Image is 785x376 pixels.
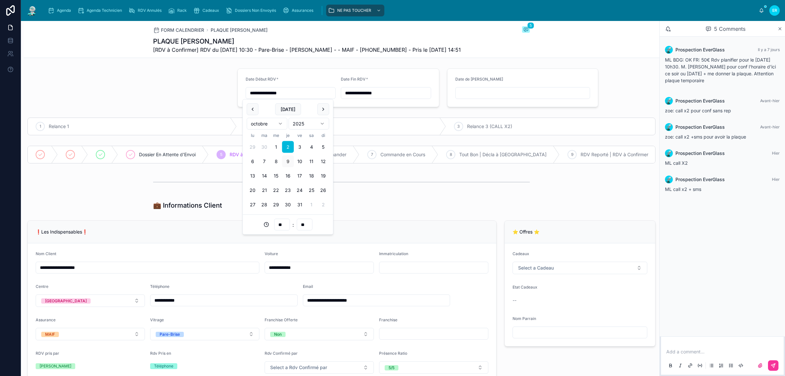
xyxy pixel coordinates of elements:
[247,132,329,211] table: octobre 2025
[294,199,305,211] button: vendredi 31 octobre 2025
[49,123,69,130] span: Relance 1
[513,251,529,256] span: Cadeaux
[270,170,282,182] button: mercredi 15 octobre 2025
[45,298,87,304] div: [GEOGRAPHIC_DATA]
[294,184,305,196] button: vendredi 24 octobre 2025
[246,77,276,82] span: Date Début RDV
[571,152,573,157] span: 9
[282,170,294,182] button: jeudi 16 octobre 2025
[675,176,725,183] span: Prospection EverGlass
[459,151,547,158] span: Tout Bon | Décla à [GEOGRAPHIC_DATA]
[282,199,294,211] button: jeudi 30 octobre 2025
[153,46,461,54] span: [RDV à Confirmer] RDV du [DATE] 10:30 - Pare-Brise - [PERSON_NAME] - - MAIF - [PHONE_NUMBER] - Pr...
[154,363,173,369] div: Téléphone
[665,160,688,166] span: ML call X2
[211,27,268,33] a: PLAQUE [PERSON_NAME]
[270,141,282,153] button: mercredi 1 octobre 2025
[371,152,373,157] span: 7
[36,317,56,322] span: Assurance
[258,170,270,182] button: mardi 14 octobre 2025
[294,141,305,153] button: vendredi 3 octobre 2025
[305,156,317,167] button: samedi 11 octobre 2025
[258,132,270,139] th: mardi
[760,98,780,103] span: Avant-hier
[282,156,294,167] button: Today, jeudi 9 octobre 2025
[150,351,171,356] span: Rdv Pris en
[294,170,305,182] button: vendredi 17 octobre 2025
[522,26,530,34] button: 5
[191,5,224,16] a: Cadeaux
[675,124,725,130] span: Prospection EverGlass
[389,365,394,370] div: 5/5
[337,8,371,13] span: NE PAS TOUCHER
[247,219,329,231] div: :
[177,8,187,13] span: Rack
[40,124,41,129] span: 1
[317,156,329,167] button: dimanche 12 octobre 2025
[270,199,282,211] button: mercredi 29 octobre 2025
[675,150,725,157] span: Prospection EverGlass
[305,199,317,211] button: samedi 1 novembre 2025
[139,151,196,158] span: Dossier En Attente d'Envoi
[265,251,278,256] span: Voiture
[45,332,55,337] div: MAIF
[513,297,516,304] span: --
[230,151,265,158] span: RDV à Confirmer
[235,8,276,13] span: Dossiers Non Envoyés
[36,251,56,256] span: Nom Client
[282,141,294,153] button: jeudi 2 octobre 2025, selected
[247,156,258,167] button: lundi 6 octobre 2025
[281,5,318,16] a: Assurances
[665,56,780,84] p: ML BDG: OK FR: 50€ Rdv planifier pour le [DATE] 10h30. M. [PERSON_NAME] pour conf l'horaire d'ici...
[294,132,305,139] th: vendredi
[247,141,258,153] button: lundi 29 septembre 2025
[258,199,270,211] button: mardi 28 octobre 2025
[160,332,180,337] div: Pare-Brise
[317,141,329,153] button: dimanche 5 octobre 2025
[87,8,122,13] span: Agenda Technicien
[326,5,384,16] a: NE PAS TOUCHER
[258,156,270,167] button: mardi 7 octobre 2025
[153,27,204,33] a: FORM CALENDRIER
[265,328,374,340] button: Select Button
[150,328,259,340] button: Select Button
[26,5,38,16] img: App logo
[57,8,71,13] span: Agenda
[258,184,270,196] button: mardi 21 octobre 2025
[43,3,759,18] div: scrollable content
[282,132,294,139] th: jeudi
[341,77,366,82] span: Date Fin RDV
[153,37,461,46] h1: PLAQUE [PERSON_NAME]
[305,184,317,196] button: samedi 25 octobre 2025
[665,108,731,113] span: zoe: call x2 pour conf sans rep
[202,8,219,13] span: Cadeaux
[675,98,725,104] span: Prospection EverGlass
[317,170,329,182] button: dimanche 19 octobre 2025
[275,103,301,115] button: [DATE]
[305,141,317,153] button: samedi 4 octobre 2025
[772,151,780,156] span: Hier
[153,201,222,210] h1: 💼 Informations Client
[317,132,329,139] th: dimanche
[282,184,294,196] button: jeudi 23 octobre 2025
[758,47,780,52] span: Il y a 7 jours
[581,151,648,158] span: RDV Reporté | RDV à Confirmer
[265,317,298,322] span: Franchise Offerte
[247,170,258,182] button: lundi 13 octobre 2025
[379,351,407,356] span: Présence Ratio
[270,184,282,196] button: mercredi 22 octobre 2025
[518,265,554,271] span: Select a Cadeau
[36,294,145,307] button: Select Button
[379,251,408,256] span: Immatriculation
[270,156,282,167] button: mercredi 8 octobre 2025
[665,186,701,192] span: ML call x2 + sms
[455,77,503,82] span: Date de [PERSON_NAME]
[665,134,746,140] span: zoe: call x2 +sms pour avoir la plaque
[161,27,204,33] span: FORM CALENDRIER
[138,8,162,13] span: RDV Annulés
[36,328,145,340] button: Select Button
[317,199,329,211] button: dimanche 2 novembre 2025
[772,8,777,13] span: ER
[305,132,317,139] th: samedi
[258,141,270,153] button: mardi 30 septembre 2025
